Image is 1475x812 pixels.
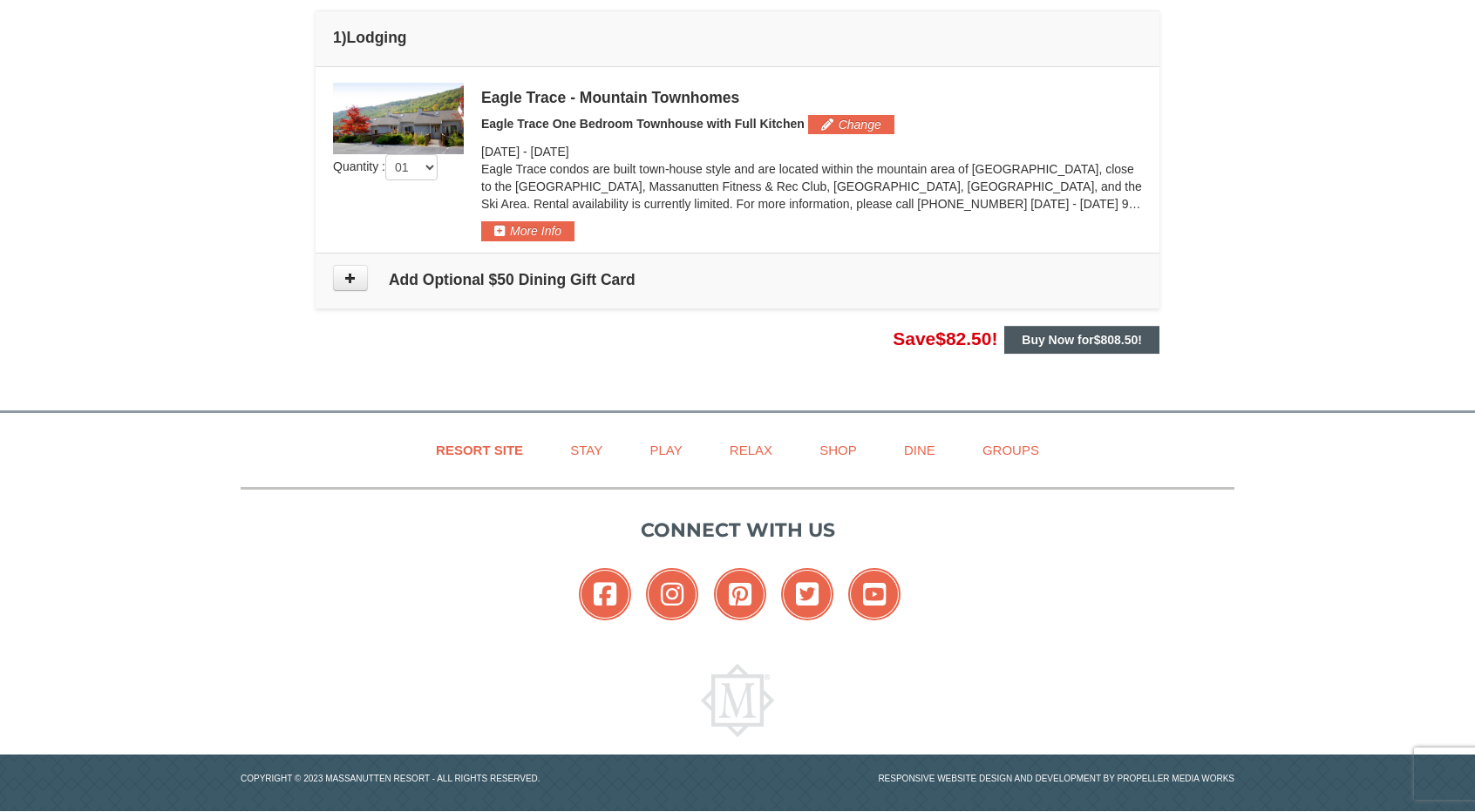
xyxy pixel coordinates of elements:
img: 19218983-1-9b289e55.jpg [333,83,464,154]
p: Eagle Trace condos are built town-house style and are located within the mountain area of [GEOGRA... [481,160,1142,213]
span: $808.50 [1094,333,1139,347]
p: Copyright © 2023 Massanutten Resort - All Rights Reserved. [228,772,737,785]
h4: 1 Lodging [333,29,1142,46]
img: Massanutten Resort Logo [701,664,774,737]
span: [DATE] [481,145,520,159]
span: - [523,145,527,159]
span: Quantity : [333,159,438,173]
strong: Buy Now for ! [1022,333,1142,347]
a: Responsive website design and development by Propeller Media Works [878,774,1234,783]
a: Play [628,430,704,470]
a: Shop [798,430,879,470]
a: Stay [548,430,624,470]
span: [DATE] [531,145,569,159]
span: ) [342,29,347,46]
a: Groups [961,430,1061,470]
button: Change [808,115,894,134]
span: Eagle Trace One Bedroom Townhouse with Full Kitchen [481,117,805,131]
a: Relax [708,430,794,470]
a: Resort Site [414,430,545,470]
button: More Info [481,221,574,240]
a: Dine [882,430,957,470]
h4: Add Optional $50 Dining Gift Card [333,271,1142,288]
p: Connect with us [241,516,1234,545]
div: Eagle Trace - Mountain Townhomes [481,89,1142,106]
span: Save ! [893,328,997,348]
span: $82.50 [935,328,991,348]
button: Buy Now for$808.50! [1004,326,1159,354]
